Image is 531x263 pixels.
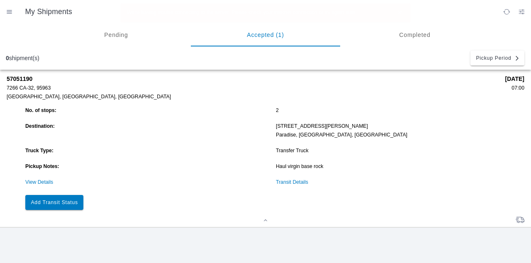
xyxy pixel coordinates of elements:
ion-segment-button: Accepted (1) [191,23,340,46]
strong: Destination: [25,123,55,129]
a: Transit Details [276,179,308,185]
strong: [DATE] [505,75,524,82]
div: Haul virgin base rock [276,163,522,169]
div: shipment(s) [6,55,39,61]
strong: Pickup Notes: [25,163,59,169]
ion-segment-button: Completed [340,23,490,46]
strong: 57051190 [7,75,499,82]
span: Pickup Period [476,56,511,61]
div: Paradise, [GEOGRAPHIC_DATA], [GEOGRAPHIC_DATA] [276,132,522,138]
ion-button: Add Transit Status [25,195,83,210]
ion-title: My Shipments [17,7,499,16]
div: 7266 CA-32, 95963 [7,85,499,91]
ion-segment-button: Pending [41,23,191,46]
div: 07:00 [505,85,524,91]
div: [GEOGRAPHIC_DATA], [GEOGRAPHIC_DATA], [GEOGRAPHIC_DATA] [7,94,499,100]
a: View Details [25,179,53,185]
b: 0 [6,55,9,61]
strong: Truck Type: [25,148,54,153]
ion-col: 2 [274,105,524,115]
ion-col: Transfer Truck [274,146,524,156]
strong: No. of stops: [25,107,56,113]
div: [STREET_ADDRESS][PERSON_NAME] [276,123,522,129]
